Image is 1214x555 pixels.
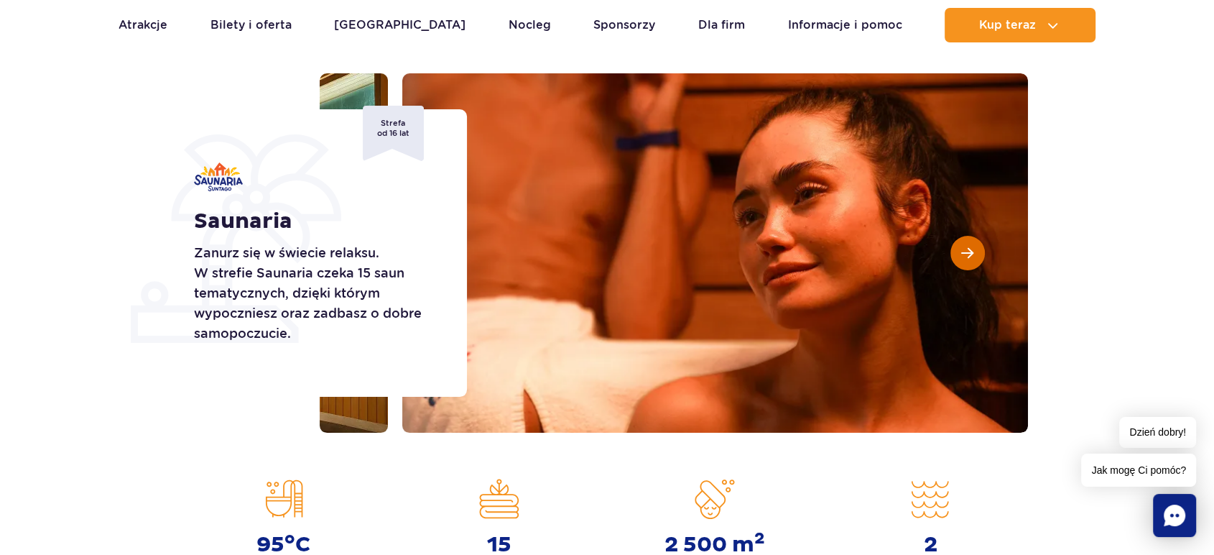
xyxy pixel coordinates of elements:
span: Jak mogę Ci pomóc? [1081,454,1196,487]
a: Sponsorzy [593,8,655,42]
a: Informacje i pomoc [787,8,902,42]
sup: o [284,528,295,549]
button: Kup teraz [945,8,1095,42]
sup: 2 [754,528,765,549]
span: Dzień dobry! [1119,417,1196,448]
a: [GEOGRAPHIC_DATA] [334,8,465,42]
a: Atrakcje [119,8,167,42]
span: Kup teraz [978,19,1035,32]
img: Saunaria [194,162,243,191]
a: Bilety i oferta [210,8,292,42]
button: Następny slajd [950,236,985,270]
div: Chat [1153,494,1196,537]
h1: Saunaria [194,208,435,234]
a: Nocleg [509,8,551,42]
a: Dla firm [698,8,745,42]
p: Zanurz się w świecie relaksu. W strefie Saunaria czeka 15 saun tematycznych, dzięki którym wypocz... [194,243,435,344]
div: Strefa od 16 lat [363,106,424,161]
